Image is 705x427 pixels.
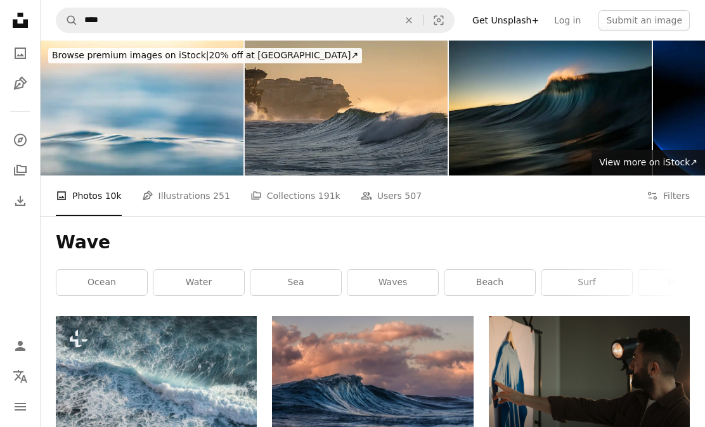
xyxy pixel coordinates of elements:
a: View more on iStock↗ [592,150,705,175]
a: water [153,270,244,295]
a: Explore [8,127,33,153]
span: 507 [404,189,422,203]
span: View more on iStock ↗ [599,157,697,167]
button: Filters [647,175,690,216]
a: ocean [56,270,147,295]
span: 20% off at [GEOGRAPHIC_DATA] ↗ [52,50,358,60]
a: Log in [547,10,588,30]
span: Browse premium images on iStock | [52,50,209,60]
h1: Wave [56,231,690,254]
a: surf [541,270,632,295]
a: Users 507 [361,175,422,216]
button: Language [8,364,33,389]
a: sea waves [272,378,473,389]
span: 251 [213,189,230,203]
a: a large body of water with waves coming in [56,374,257,386]
a: Get Unsplash+ [465,10,547,30]
span: 191k [318,189,340,203]
form: Find visuals sitewide [56,8,455,33]
a: Download History [8,188,33,213]
button: Search Unsplash [56,8,78,32]
img: Ocean Peak [245,41,448,175]
button: Submit an image [598,10,690,30]
img: Dark majestic wave cresting in golden morning light [449,41,652,175]
a: beach [444,270,535,295]
a: Collections [8,158,33,183]
a: Illustrations 251 [142,175,230,216]
a: waves [347,270,438,295]
a: Illustrations [8,71,33,96]
button: Menu [8,394,33,419]
a: Photos [8,41,33,66]
a: Log in / Sign up [8,333,33,359]
a: sea [250,270,341,295]
button: Clear [395,8,423,32]
button: Visual search [424,8,454,32]
a: Collections 191k [250,175,340,216]
a: Browse premium images on iStock|20% off at [GEOGRAPHIC_DATA]↗ [41,41,370,71]
img: Surface texture of silky smooth soft ocean surface [41,41,243,175]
